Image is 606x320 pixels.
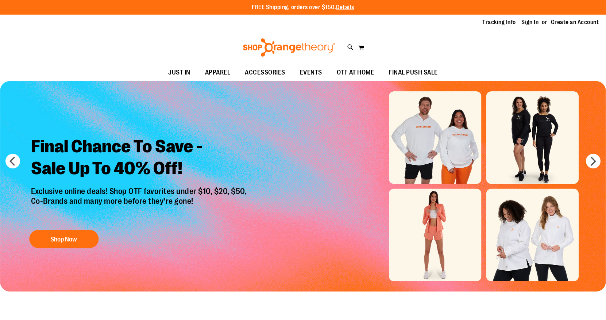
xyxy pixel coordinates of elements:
a: Create an Account [551,18,599,26]
a: JUST IN [161,64,198,81]
button: Shop Now [29,230,99,248]
span: APPAREL [205,64,231,81]
a: Final Chance To Save -Sale Up To 40% Off! Exclusive online deals! Shop OTF favorites under $10, $... [26,130,254,252]
a: ACCESSORIES [238,64,293,81]
span: ACCESSORIES [245,64,285,81]
button: next [586,154,601,168]
span: FINAL PUSH SALE [389,64,438,81]
a: Sign In [521,18,539,26]
a: EVENTS [293,64,329,81]
span: JUST IN [168,64,190,81]
a: FINAL PUSH SALE [381,64,445,81]
span: EVENTS [300,64,322,81]
a: OTF AT HOME [329,64,382,81]
a: APPAREL [198,64,238,81]
a: Details [336,4,354,11]
a: Tracking Info [482,18,516,26]
h2: Final Chance To Save - Sale Up To 40% Off! [26,130,254,187]
p: Exclusive online deals! Shop OTF favorites under $10, $20, $50, Co-Brands and many more before th... [26,187,254,222]
p: FREE Shipping, orders over $150. [252,3,354,12]
button: prev [5,154,20,168]
img: Shop Orangetheory [242,38,336,57]
span: OTF AT HOME [337,64,374,81]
